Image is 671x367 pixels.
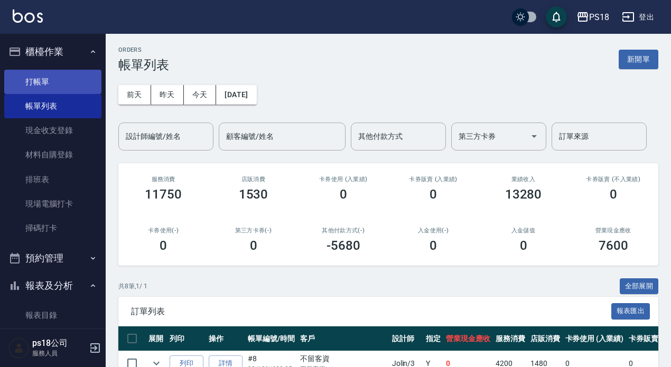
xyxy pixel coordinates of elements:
[589,11,609,24] div: PS18
[167,326,206,351] th: 列印
[4,118,101,143] a: 現金收支登錄
[491,176,555,183] h2: 業績收入
[160,238,167,253] h3: 0
[131,176,195,183] h3: 服務消費
[423,326,443,351] th: 指定
[184,85,217,105] button: 今天
[528,326,563,351] th: 店販消費
[340,187,347,202] h3: 0
[311,227,376,234] h2: 其他付款方式(-)
[221,176,285,183] h2: 店販消費
[206,326,245,351] th: 操作
[118,46,169,53] h2: ORDERS
[4,244,101,272] button: 預約管理
[4,167,101,192] a: 排班表
[297,326,389,351] th: 客戶
[245,326,297,351] th: 帳單編號/時間
[618,7,658,27] button: 登出
[250,238,257,253] h3: 0
[520,238,527,253] h3: 0
[389,326,424,351] th: 設計師
[4,38,101,65] button: 櫃檯作業
[4,216,101,240] a: 掃碼打卡
[4,70,101,94] a: 打帳單
[491,227,555,234] h2: 入金儲值
[620,278,659,295] button: 全部展開
[611,306,650,316] a: 報表匯出
[572,6,613,28] button: PS18
[581,176,646,183] h2: 卡券販賣 (不入業績)
[599,238,628,253] h3: 7600
[221,227,285,234] h2: 第三方卡券(-)
[4,272,101,299] button: 報表及分析
[216,85,256,105] button: [DATE]
[4,143,101,167] a: 材料自購登錄
[145,187,182,202] h3: 11750
[546,6,567,27] button: save
[526,128,543,145] button: Open
[13,10,43,23] img: Logo
[239,187,268,202] h3: 1530
[493,326,528,351] th: 服務消費
[131,227,195,234] h2: 卡券使用(-)
[118,281,147,291] p: 共 8 筆, 1 / 1
[327,238,360,253] h3: -5680
[32,349,86,358] p: 服務人員
[4,303,101,327] a: 報表目錄
[32,338,86,349] h5: ps18公司
[505,187,542,202] h3: 13280
[443,326,493,351] th: 營業現金應收
[4,328,101,352] a: 消費分析儀表板
[118,58,169,72] h3: 帳單列表
[4,192,101,216] a: 現場電腦打卡
[430,187,437,202] h3: 0
[581,227,646,234] h2: 營業現金應收
[563,326,627,351] th: 卡券使用 (入業績)
[401,176,465,183] h2: 卡券販賣 (入業績)
[611,303,650,319] button: 報表匯出
[619,50,658,69] button: 新開單
[619,54,658,64] a: 新開單
[401,227,465,234] h2: 入金使用(-)
[8,337,30,359] img: Person
[300,353,387,364] div: 不留客資
[146,326,167,351] th: 展開
[311,176,376,183] h2: 卡券使用 (入業績)
[4,94,101,118] a: 帳單列表
[610,187,617,202] h3: 0
[430,238,437,253] h3: 0
[151,85,184,105] button: 昨天
[131,306,611,317] span: 訂單列表
[118,85,151,105] button: 前天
